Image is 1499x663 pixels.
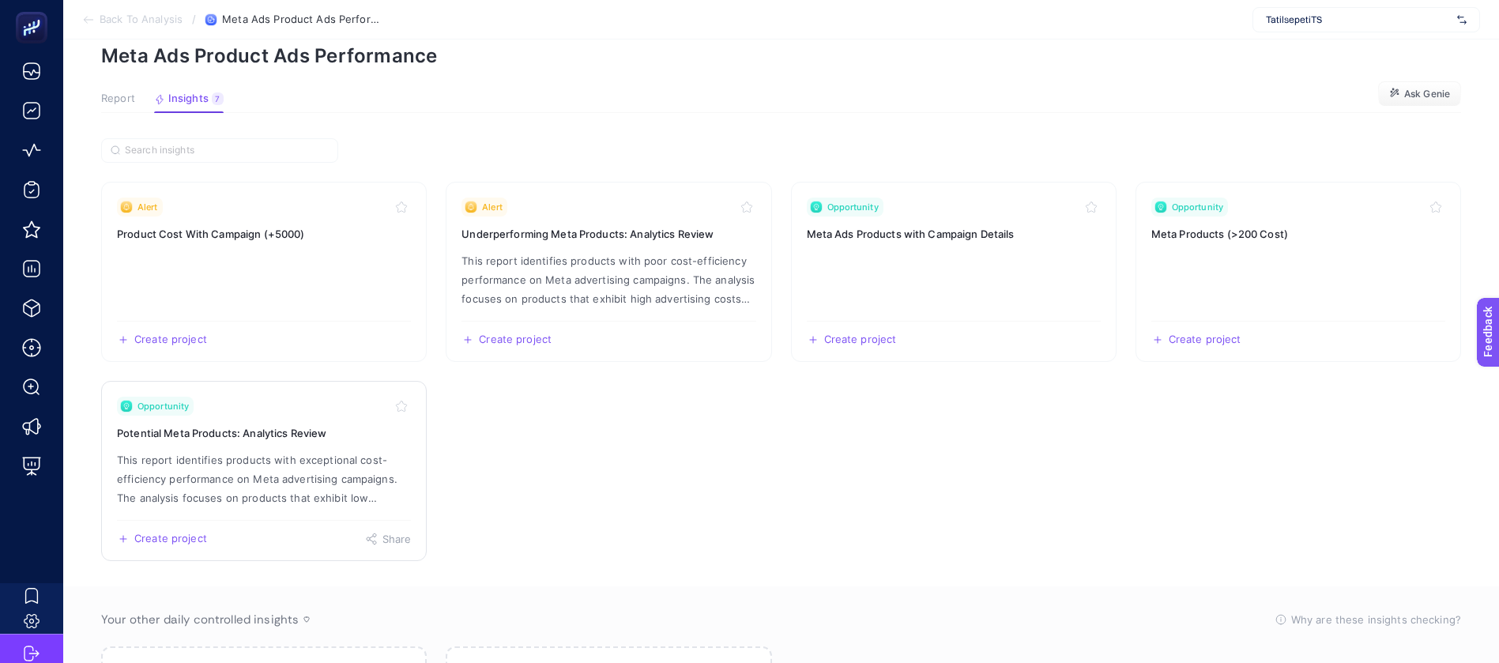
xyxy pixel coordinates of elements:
h3: Insight title [117,425,411,441]
span: Opportunity [827,201,879,213]
button: Ask Genie [1378,81,1461,107]
div: 7 [212,92,224,105]
h3: Insight title [1151,226,1445,242]
span: Meta Ads Product Ads Performance [222,13,380,26]
span: / [192,13,196,25]
span: Feedback [9,5,60,17]
span: Create project [479,333,552,346]
h3: Insight title [461,226,755,242]
span: Back To Analysis [100,13,183,26]
span: Create project [824,333,897,346]
a: View insight titled This report identifies products with poor cost-efficiency performance on Meta... [446,182,771,362]
h3: Insight title [807,226,1101,242]
h3: Insight title [117,226,411,242]
span: Share [382,533,412,545]
span: TatilsepetiTS [1266,13,1451,26]
button: Create a new project based on this insight [117,533,207,545]
span: Your other daily controlled insights [101,612,299,627]
a: View insight titled This report identifies products with exceptional cost-efficiency performance ... [101,381,427,561]
span: Why are these insights checking? [1291,612,1461,627]
button: Toggle favorite [1426,198,1445,217]
button: Toggle favorite [737,198,756,217]
button: Toggle favorite [392,397,411,416]
p: Meta Ads Product Ads Performance [101,44,1461,67]
button: Create a new project based on this insight [117,333,207,346]
a: View insight titled [791,182,1117,362]
span: Opportunity [1172,201,1223,213]
span: Opportunity [137,400,189,412]
span: Ask Genie [1404,88,1450,100]
button: Create a new project based on this insight [1151,333,1241,346]
button: Create a new project based on this insight [807,333,897,346]
input: Search [125,145,329,156]
span: Insights [168,92,209,105]
button: Toggle favorite [392,198,411,217]
button: Create a new project based on this insight [461,333,552,346]
span: Alert [137,201,158,213]
a: View insight titled [101,182,427,362]
p: Insight description [461,251,755,308]
section: Insight Packages [101,182,1461,561]
button: Toggle favorite [1082,198,1101,217]
span: Alert [482,201,503,213]
span: Create project [1169,333,1241,346]
span: Create project [134,533,207,545]
span: Report [101,92,135,105]
img: svg%3e [1457,12,1467,28]
span: Create project [134,333,207,346]
button: Share this insight [365,533,412,545]
a: View insight titled [1136,182,1461,362]
p: Insight description [117,450,411,507]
